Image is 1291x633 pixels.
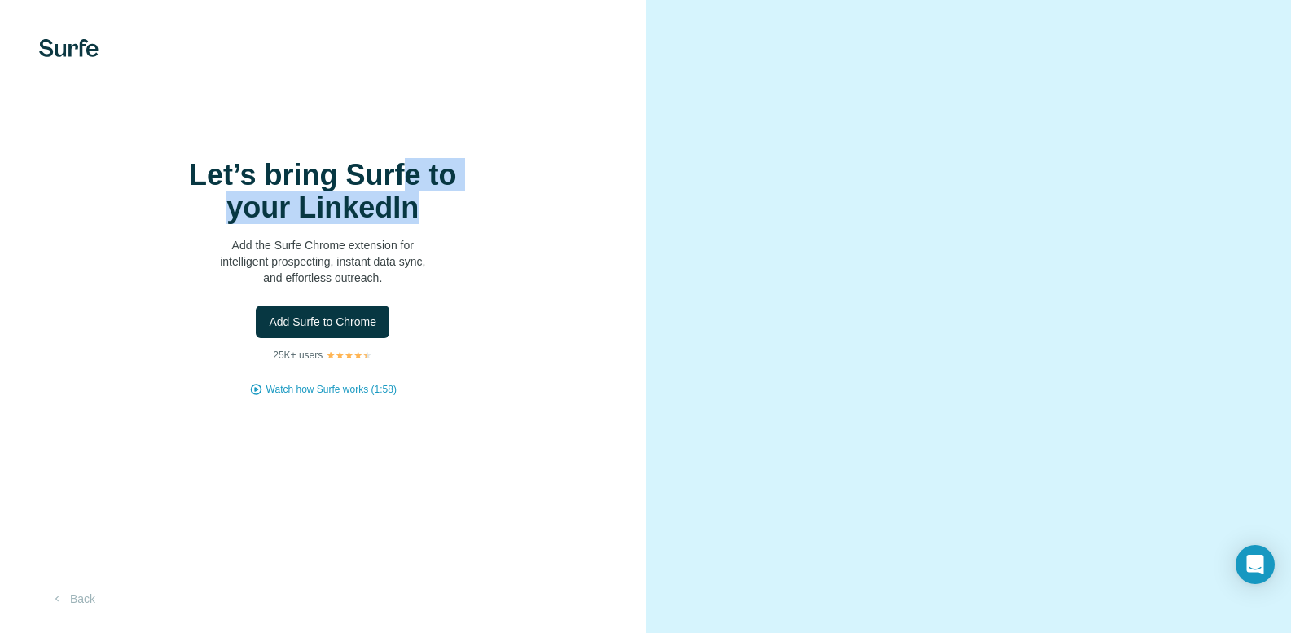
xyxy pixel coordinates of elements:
[1236,545,1275,584] div: Open Intercom Messenger
[273,348,323,363] p: 25K+ users
[160,159,485,224] h1: Let’s bring Surfe to your LinkedIn
[160,237,485,286] p: Add the Surfe Chrome extension for intelligent prospecting, instant data sync, and effortless out...
[269,314,376,330] span: Add Surfe to Chrome
[39,584,107,613] button: Back
[326,350,372,360] img: Rating Stars
[39,39,99,57] img: Surfe's logo
[266,382,397,397] button: Watch how Surfe works (1:58)
[256,306,389,338] button: Add Surfe to Chrome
